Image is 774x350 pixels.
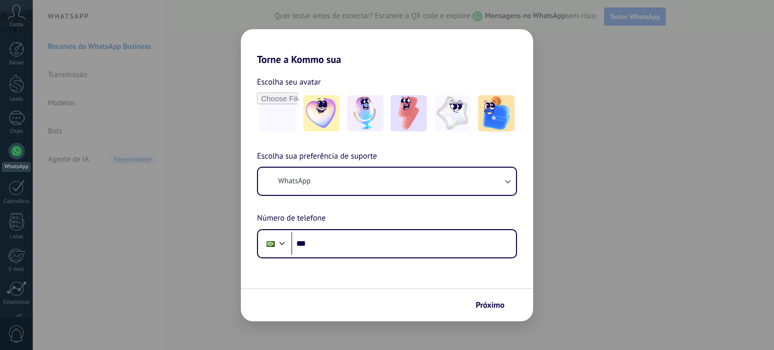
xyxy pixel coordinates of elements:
[478,95,514,131] img: -5.jpeg
[434,95,471,131] img: -4.jpeg
[471,297,518,314] button: Próximo
[257,212,326,225] span: Número de telefone
[261,233,280,254] div: Brazil: + 55
[257,150,377,163] span: Escolha sua preferência de suporte
[257,76,321,89] span: Escolha seu avatar
[241,29,533,65] h2: Torne a Kommo sua
[303,95,340,131] img: -1.jpeg
[476,302,504,309] span: Próximo
[347,95,383,131] img: -2.jpeg
[278,176,310,186] span: WhatsApp
[258,168,516,195] button: WhatsApp
[391,95,427,131] img: -3.jpeg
